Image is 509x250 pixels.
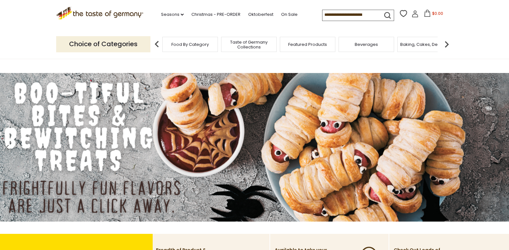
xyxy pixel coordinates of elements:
[355,42,378,47] a: Beverages
[161,11,184,18] a: Seasons
[150,38,163,51] img: previous arrow
[248,11,273,18] a: Oktoberfest
[432,11,443,16] span: $0.00
[171,42,209,47] a: Food By Category
[56,36,150,52] p: Choice of Categories
[281,11,298,18] a: On Sale
[191,11,240,18] a: Christmas - PRE-ORDER
[420,10,447,19] button: $0.00
[223,40,275,49] a: Taste of Germany Collections
[440,38,453,51] img: next arrow
[400,42,450,47] a: Baking, Cakes, Desserts
[288,42,327,47] a: Featured Products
